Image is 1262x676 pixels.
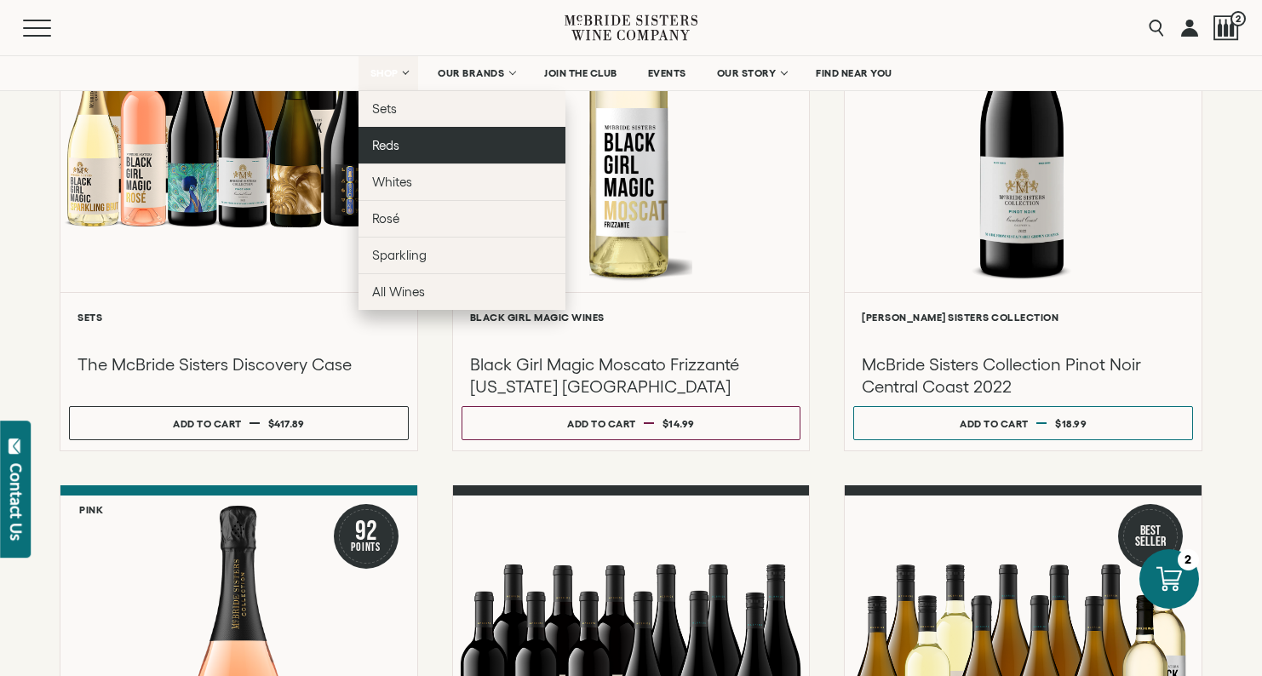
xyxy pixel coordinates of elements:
[370,67,399,79] span: SHOP
[544,67,617,79] span: JOIN THE CLUB
[372,138,399,152] span: Reds
[8,463,25,541] div: Contact Us
[960,411,1029,436] div: Add to cart
[372,175,412,189] span: Whites
[567,411,636,436] div: Add to cart
[862,353,1185,398] h3: McBride Sisters Collection Pinot Noir Central Coast 2022
[79,504,103,515] h6: Pink
[1230,11,1246,26] span: 2
[23,20,84,37] button: Mobile Menu Trigger
[359,237,565,273] a: Sparkling
[268,418,305,429] span: $417.89
[470,312,793,323] h6: Black Girl Magic Wines
[462,406,801,440] button: Add to cart $14.99
[173,411,242,436] div: Add to cart
[470,353,793,398] h3: Black Girl Magic Moscato Frizzanté [US_STATE] [GEOGRAPHIC_DATA]
[359,273,565,310] a: All Wines
[359,200,565,237] a: Rosé
[359,163,565,200] a: Whites
[663,418,695,429] span: $14.99
[637,56,697,90] a: EVENTS
[69,406,409,440] button: Add to cart $417.89
[862,312,1185,323] h6: [PERSON_NAME] Sisters Collection
[853,406,1193,440] button: Add to cart $18.99
[706,56,797,90] a: OUR STORY
[77,353,400,375] h3: The McBride Sisters Discovery Case
[438,67,504,79] span: OUR BRANDS
[533,56,628,90] a: JOIN THE CLUB
[372,284,425,299] span: All Wines
[717,67,777,79] span: OUR STORY
[1178,549,1199,570] div: 2
[359,90,565,127] a: Sets
[648,67,686,79] span: EVENTS
[372,211,399,226] span: Rosé
[372,101,397,116] span: Sets
[359,56,418,90] a: SHOP
[427,56,525,90] a: OUR BRANDS
[816,67,892,79] span: FIND NEAR YOU
[1055,418,1087,429] span: $18.99
[359,127,565,163] a: Reds
[805,56,903,90] a: FIND NEAR YOU
[372,248,427,262] span: Sparkling
[77,312,400,323] h6: Sets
